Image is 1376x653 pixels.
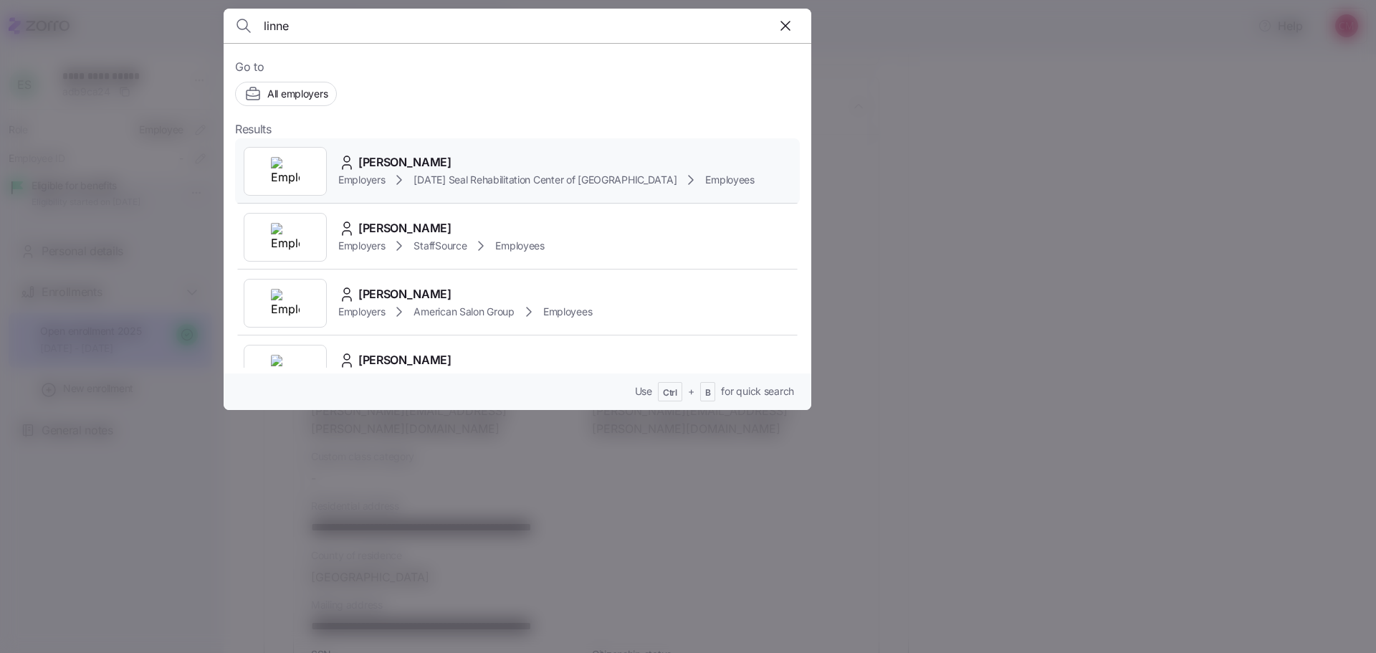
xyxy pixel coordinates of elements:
[271,223,300,252] img: Employer logo
[721,384,794,399] span: for quick search
[338,173,385,187] span: Employers
[338,239,385,253] span: Employers
[235,120,272,138] span: Results
[358,219,451,237] span: [PERSON_NAME]
[414,305,514,319] span: American Salon Group
[705,173,754,187] span: Employees
[414,173,677,187] span: [DATE] Seal Rehabilitation Center of [GEOGRAPHIC_DATA]
[635,384,652,399] span: Use
[688,384,694,399] span: +
[235,58,800,76] span: Go to
[338,305,385,319] span: Employers
[358,351,451,369] span: [PERSON_NAME]
[267,87,328,101] span: All employers
[358,153,451,171] span: [PERSON_NAME]
[414,239,467,253] span: StaffSource
[495,239,544,253] span: Employees
[663,387,677,399] span: Ctrl
[358,285,451,303] span: [PERSON_NAME]
[543,305,592,319] span: Employees
[271,289,300,318] img: Employer logo
[271,355,300,383] img: Employer logo
[271,157,300,186] img: Employer logo
[235,82,337,106] button: All employers
[705,387,711,399] span: B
